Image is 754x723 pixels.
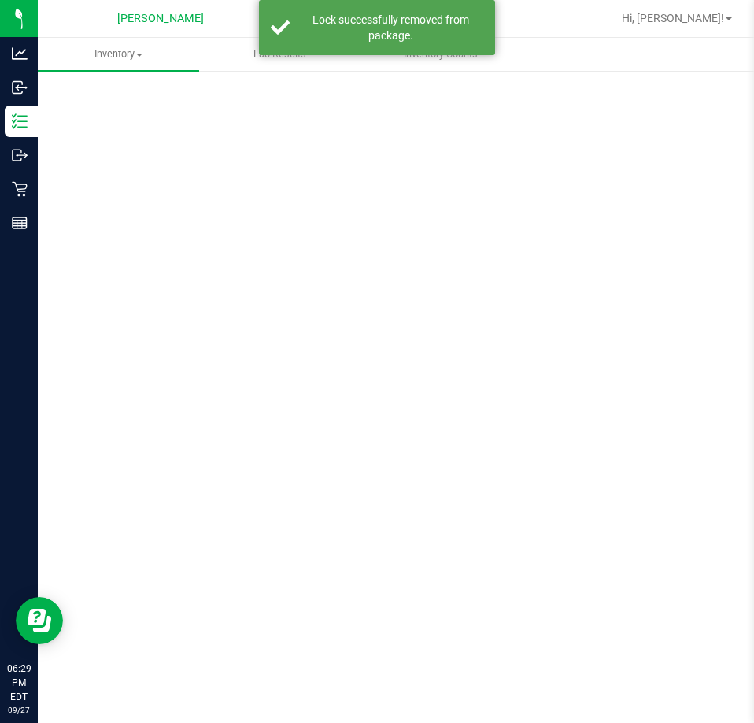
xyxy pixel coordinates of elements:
[12,46,28,61] inline-svg: Analytics
[12,181,28,197] inline-svg: Retail
[622,12,724,24] span: Hi, [PERSON_NAME]!
[7,704,31,716] p: 09/27
[12,147,28,163] inline-svg: Outbound
[232,47,327,61] span: Lab Results
[12,80,28,95] inline-svg: Inbound
[117,12,204,25] span: [PERSON_NAME]
[38,47,199,61] span: Inventory
[199,38,360,71] a: Lab Results
[7,662,31,704] p: 06:29 PM EDT
[38,38,199,71] a: Inventory
[298,12,483,43] div: Lock successfully removed from package.
[12,215,28,231] inline-svg: Reports
[12,113,28,129] inline-svg: Inventory
[16,597,63,644] iframe: Resource center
